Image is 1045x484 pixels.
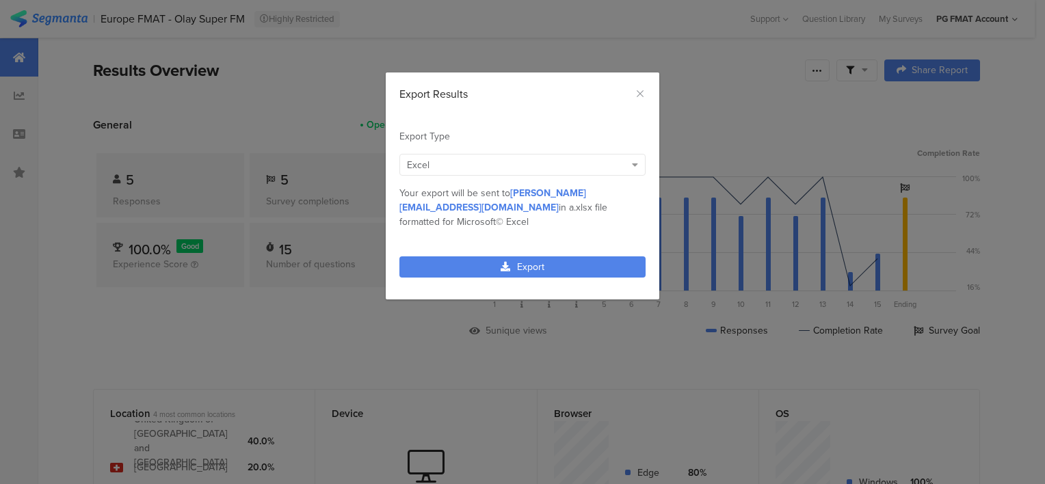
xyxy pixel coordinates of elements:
[407,158,429,172] span: Excel
[399,200,607,229] span: .xlsx file formatted for Microsoft© Excel
[635,86,646,102] button: Close
[399,256,646,278] a: Export
[386,72,659,299] div: dialog
[399,129,646,144] div: Export Type
[399,186,646,229] div: Your export will be sent to in a
[399,86,646,102] div: Export Results
[399,186,586,215] span: [PERSON_NAME][EMAIL_ADDRESS][DOMAIN_NAME]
